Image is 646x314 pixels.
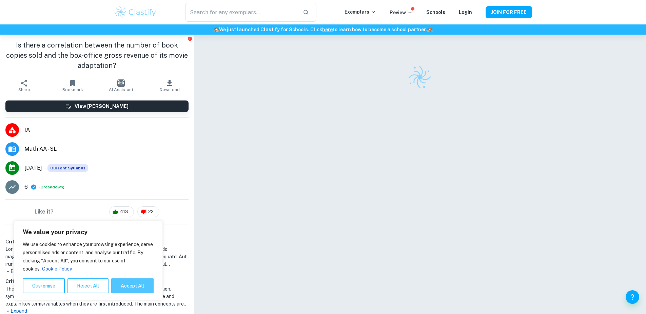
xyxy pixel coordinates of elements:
button: Download [145,76,194,95]
button: Customise [23,278,65,293]
span: Bookmark [62,87,83,92]
img: AI Assistant [117,79,125,87]
img: Clastify logo [114,5,157,19]
span: Math AA - SL [24,145,189,153]
h1: Lor ipsumdo sit ametconsecte adipisc elits doei temp incididu, utlaboree do magnaaliquae, admi ve... [5,245,189,268]
span: Share [18,87,30,92]
div: 22 [137,206,159,217]
span: 413 [116,208,132,215]
p: We use cookies to enhance your browsing experience, serve personalised ads or content, and analys... [23,240,154,273]
h6: Examiner's summary [3,227,191,235]
h1: The student consistently and correctly uses correct mathematical notation, symbols, and terminolo... [5,285,189,308]
img: Clastify logo [406,62,434,91]
a: Login [459,10,472,15]
span: Current Syllabus [47,164,88,172]
button: View [PERSON_NAME] [5,100,189,112]
span: Download [160,87,180,92]
button: Help and Feedback [626,290,639,304]
h6: We just launched Clastify for Schools. Click to learn how to become a school partner. [1,26,645,33]
button: Reject All [67,278,109,293]
span: ( ) [39,184,64,190]
input: Search for any exemplars... [185,3,297,22]
h1: Is there a correlation between the number of book copies sold and the box-office gross revenue of... [5,40,189,71]
span: 22 [144,208,157,215]
button: Bookmark [48,76,97,95]
p: Exemplars [345,8,376,16]
p: Review [390,9,413,16]
button: JOIN FOR FREE [486,6,532,18]
a: here [322,27,333,32]
button: Breakdown [41,184,63,190]
h6: Like it? [35,208,54,216]
button: AI Assistant [97,76,145,95]
p: Expand [5,268,189,275]
a: Cookie Policy [42,266,72,272]
div: We value your privacy [14,221,163,300]
p: 6 [24,183,28,191]
h6: Criterion A [ 3 / 4 ]: [5,238,189,245]
div: 413 [109,206,134,217]
span: 🏫 [213,27,219,32]
h6: View [PERSON_NAME] [75,103,129,110]
button: Accept All [111,278,154,293]
h6: Criterion B [ 3 / 4 ]: [5,278,189,285]
span: [DATE] [24,164,42,172]
span: AI Assistant [109,87,133,92]
p: We value your privacy [23,228,154,236]
span: 🏫 [427,27,433,32]
a: Schools [426,10,445,15]
span: IA [24,126,189,134]
div: This exemplar is based on the current syllabus. Feel free to refer to it for inspiration/ideas wh... [47,164,88,172]
button: Report issue [188,36,193,41]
